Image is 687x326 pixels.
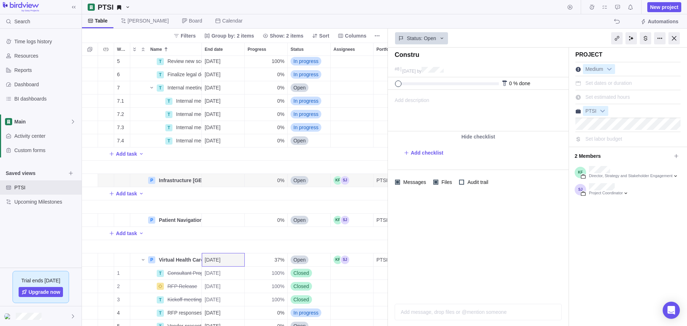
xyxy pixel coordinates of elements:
div: PTSI [583,106,608,116]
span: The action will be undone: changing the project dates [612,16,622,26]
span: WBS # [117,46,127,53]
span: [DATE] [402,69,416,74]
span: Main [14,118,70,125]
span: Filters [181,32,196,39]
span: by [417,69,422,74]
span: Collapse [139,44,147,54]
div: Portfolio [374,174,416,187]
span: In progress [293,71,318,78]
div: 6 [114,68,130,81]
span: Calendar [222,17,243,24]
div: End date [202,94,245,108]
div: Copy link [611,32,623,44]
span: [DATE] [205,111,220,118]
span: PTSI [583,106,599,116]
div: Status [288,253,331,267]
div: Name [130,253,202,267]
div: Portfolio [374,280,416,293]
div: Assignees [331,161,374,174]
div: Status [288,293,331,306]
div: End date [202,174,245,187]
div: P [148,216,155,224]
div: Trouble indication [98,121,114,134]
span: BI dashboards [14,95,79,102]
div: End date [202,108,245,121]
div: End date [202,68,245,81]
div: End date [202,161,245,174]
div: End date [202,55,245,68]
div: Status [288,306,331,320]
div: T [157,270,164,277]
span: 2 Members [575,150,671,162]
img: logo [3,2,39,12]
span: Internal meeting to gain clinical perspective [176,97,201,104]
span: % done [513,81,530,86]
span: Add checklist [404,148,443,158]
span: Name [150,46,162,53]
div: Name [130,94,202,108]
span: Show: 2 items [270,32,303,39]
span: PTSI [95,2,133,12]
div: Assignees [331,267,374,280]
span: Automations [648,18,678,25]
span: [DATE] [205,71,220,78]
div: WBS # [114,253,130,267]
div: WBS # [114,161,130,174]
span: Expand [130,44,139,54]
div: Close [668,32,680,44]
span: Add task [109,149,137,159]
span: Add task [109,189,137,199]
div: Progress [245,68,288,81]
div: Status [288,108,331,121]
span: [PERSON_NAME] [128,17,169,24]
div: Assignees [331,134,374,147]
span: [DATE] [205,97,220,104]
div: Name [130,68,202,81]
div: Open Intercom Messenger [663,302,680,319]
div: Trouble indication [98,81,114,94]
div: Portfolio [374,134,416,147]
div: Progress [245,43,287,55]
span: Add task [116,230,137,237]
div: Progress [245,161,288,174]
span: Sort [309,31,332,41]
div: Name [130,108,202,121]
div: Progress [245,214,288,227]
div: Portfolio [374,161,416,174]
span: Add activity [138,189,144,199]
div: Internal meeting with frontline members [173,134,201,147]
div: Status [288,55,331,68]
span: Medium [583,64,605,74]
div: Name [130,267,202,280]
div: Open [288,81,330,94]
div: 0% [245,121,287,134]
div: Trouble indication [98,267,114,280]
span: Set labor budget [585,136,622,142]
div: Portfolio [374,253,416,267]
span: [DATE] [205,84,220,91]
div: T [157,84,164,92]
span: Show: 2 items [260,31,306,41]
span: 0% [277,137,284,144]
div: Portfolio [374,267,416,280]
span: Start timer [565,2,575,12]
div: Progress [245,121,288,134]
div: Internal meeting to gain clinical perspective [173,94,201,107]
div: WBS # [114,81,130,94]
div: Name [130,55,202,68]
span: 6 [117,71,120,78]
div: Progress [245,108,288,121]
div: Assignees [331,108,374,121]
div: 0% [245,134,287,147]
div: WBS # [114,267,130,280]
div: Assignees [331,293,374,306]
span: Notifications [625,2,635,12]
span: Internal meeting with foundation [176,124,201,131]
span: Upgrade now [29,288,60,296]
div: Progress [245,293,288,306]
div: T [165,98,172,105]
div: Trouble indication [98,161,114,174]
span: 100% [272,58,284,65]
div: Status [288,68,331,81]
div: Status [288,121,331,134]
